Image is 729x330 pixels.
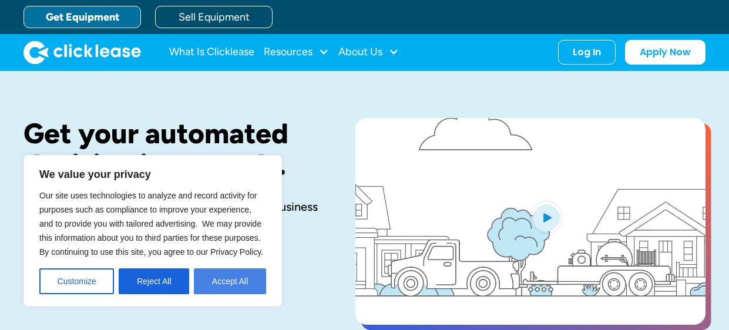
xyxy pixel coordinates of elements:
[155,6,273,28] a: Sell Equipment
[264,41,329,64] div: Resources
[338,41,399,64] div: About Us
[119,268,189,294] button: Reject All
[625,40,706,65] a: Apply Now
[39,268,114,294] button: Customize
[530,201,562,234] img: Blue play button logo on a light blue circular background
[573,46,601,58] div: Log In
[194,268,266,294] button: Accept All
[23,6,141,28] a: Get Equipment
[23,41,141,64] a: home
[169,41,254,64] a: What Is Clicklease
[23,155,282,307] div: We value your privacy
[39,167,266,181] p: We value your privacy
[355,118,706,325] a: open lightbox
[23,41,141,64] img: Clicklease logo
[39,191,263,257] span: Our site uses technologies to analyze and record activity for purposes such as compliance to impr...
[23,118,318,180] h1: Get your automated decision in seconds.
